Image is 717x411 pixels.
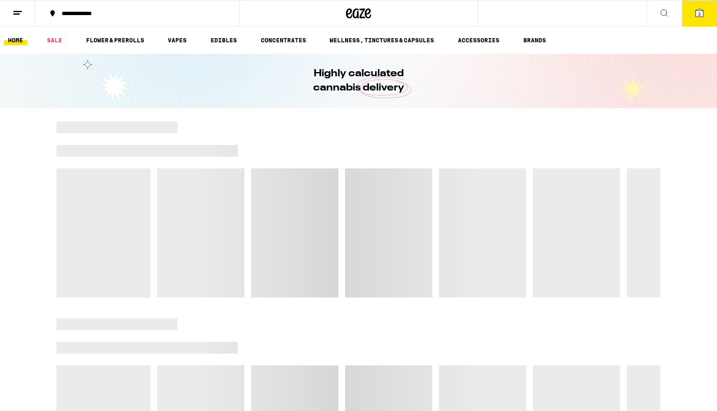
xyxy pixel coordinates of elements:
[4,35,27,45] a: HOME
[82,35,148,45] a: FLOWER & PREROLLS
[698,11,701,16] span: 2
[289,67,428,95] h1: Highly calculated cannabis delivery
[164,35,191,45] a: VAPES
[43,35,66,45] a: SALE
[454,35,504,45] a: ACCESSORIES
[682,0,717,26] button: 2
[257,35,310,45] a: CONCENTRATES
[206,35,241,45] a: EDIBLES
[325,35,438,45] a: WELLNESS, TINCTURES & CAPSULES
[519,35,550,45] a: BRANDS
